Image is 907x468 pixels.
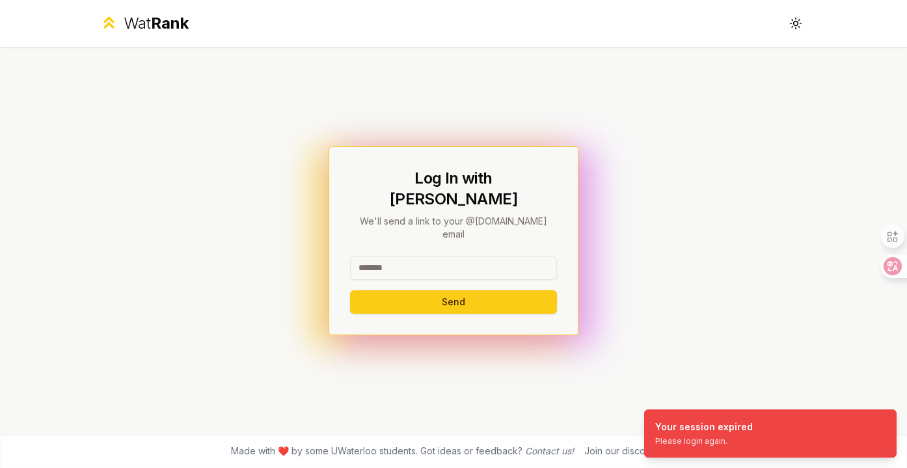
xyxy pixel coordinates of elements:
[584,445,657,458] div: Join our discord!
[151,14,189,33] span: Rank
[655,436,753,447] div: Please login again.
[231,445,574,458] span: Made with ❤️ by some UWaterloo students. Got ideas or feedback?
[350,290,557,314] button: Send
[350,168,557,210] h1: Log In with [PERSON_NAME]
[350,215,557,241] p: We'll send a link to your @[DOMAIN_NAME] email
[100,13,189,34] a: WatRank
[124,13,189,34] div: Wat
[525,445,574,456] a: Contact us!
[655,420,753,434] div: Your session expired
